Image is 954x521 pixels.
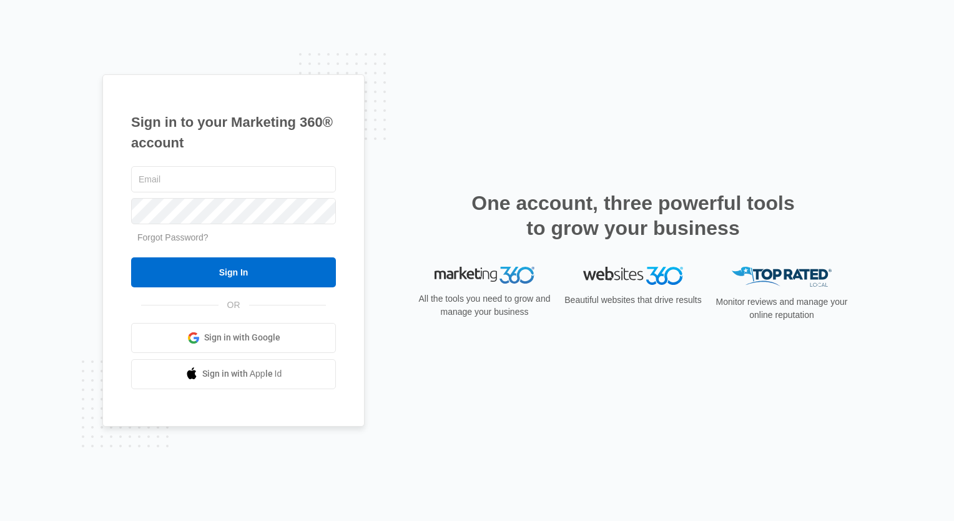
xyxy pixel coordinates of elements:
[219,299,249,312] span: OR
[137,232,209,242] a: Forgot Password?
[204,331,280,344] span: Sign in with Google
[732,267,832,287] img: Top Rated Local
[131,112,336,153] h1: Sign in to your Marketing 360® account
[468,191,799,241] h2: One account, three powerful tools to grow your business
[131,323,336,353] a: Sign in with Google
[131,166,336,192] input: Email
[131,359,336,389] a: Sign in with Apple Id
[415,292,554,319] p: All the tools you need to grow and manage your business
[583,267,683,285] img: Websites 360
[712,295,852,322] p: Monitor reviews and manage your online reputation
[202,367,282,380] span: Sign in with Apple Id
[131,257,336,287] input: Sign In
[435,267,534,284] img: Marketing 360
[563,294,703,307] p: Beautiful websites that drive results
